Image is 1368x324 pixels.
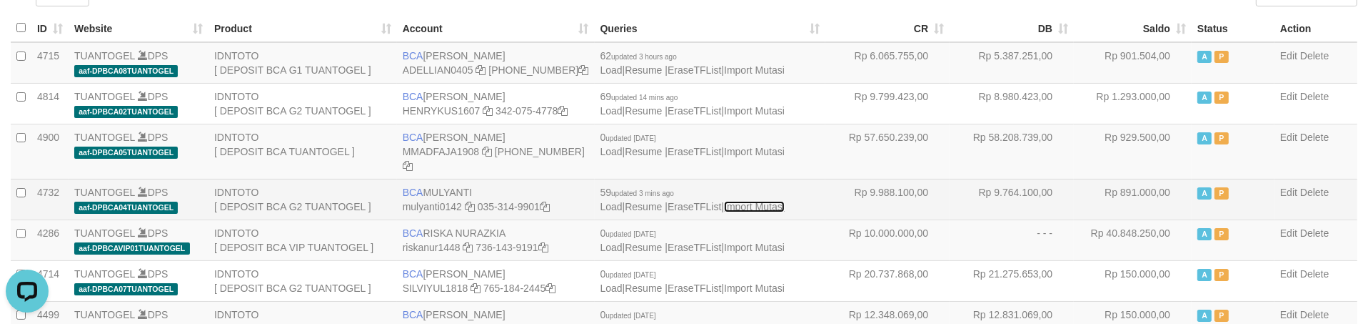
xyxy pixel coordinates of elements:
[600,309,656,320] span: 0
[1197,269,1212,281] span: Active
[74,50,135,62] a: TUANTOGEL
[208,220,397,260] td: IDNTOTO [ DEPOSIT BCA VIP TUANTOGEL ]
[825,14,950,42] th: CR: activate to sort column ascending
[1074,42,1192,84] td: Rp 901.504,00
[724,105,785,117] a: Import Mutasi
[595,14,826,42] th: Queries: activate to sort column ascending
[600,50,785,76] span: | | |
[397,260,595,301] td: [PERSON_NAME] 765-184-2445
[397,42,595,84] td: [PERSON_NAME] [PHONE_NUMBER]
[1280,132,1297,143] a: Edit
[625,242,662,253] a: Resume
[950,83,1074,124] td: Rp 8.980.423,00
[1280,91,1297,102] a: Edit
[1214,132,1229,144] span: Paused
[724,242,785,253] a: Import Mutasi
[1197,51,1212,63] span: Active
[31,42,69,84] td: 4715
[600,91,678,102] span: 69
[668,242,721,253] a: EraseTFList
[600,91,785,117] span: | | |
[600,50,677,62] span: 62
[74,283,178,295] span: aaf-DPBCA07TUANTOGEL
[724,146,785,157] a: Import Mutasi
[31,260,69,301] td: 4714
[1074,179,1192,220] td: Rp 891.000,00
[208,179,397,220] td: IDNTOTO [ DEPOSIT BCA G2 TUANTOGEL ]
[31,124,69,179] td: 4900
[208,260,397,301] td: IDNTOTO [ DEPOSIT BCA G2 TUANTOGEL ]
[825,124,950,179] td: Rp 57.650.239,00
[403,201,462,212] a: mulyanti0142
[74,147,178,159] span: aaf-DPBCA05TUANTOGEL
[397,124,595,179] td: [PERSON_NAME] [PHONE_NUMBER]
[1074,260,1192,301] td: Rp 150.000,00
[403,160,413,172] a: Copy 4062282031 to clipboard
[950,179,1074,220] td: Rp 9.764.100,00
[611,190,674,197] span: updated 3 mins ago
[545,283,555,294] a: Copy 7651842445 to clipboard
[600,187,674,198] span: 59
[397,14,595,42] th: Account: activate to sort column ascending
[1300,187,1329,198] a: Delete
[69,220,208,260] td: DPS
[31,14,69,42] th: ID: activate to sort column ascending
[403,187,423,198] span: BCA
[1074,220,1192,260] td: Rp 40.848.250,00
[950,220,1074,260] td: - - -
[74,65,178,77] span: aaf-DPBCA08TUANTOGEL
[1074,83,1192,124] td: Rp 1.293.000,00
[403,132,423,143] span: BCA
[1300,309,1329,320] a: Delete
[668,146,721,157] a: EraseTFList
[463,242,473,253] a: Copy riskanur1448 to clipboard
[1214,228,1229,240] span: Paused
[724,201,785,212] a: Import Mutasi
[403,50,423,62] span: BCA
[600,242,623,253] a: Load
[600,283,623,294] a: Load
[600,105,623,117] a: Load
[625,283,662,294] a: Resume
[540,201,550,212] a: Copy 0353149901 to clipboard
[69,179,208,220] td: DPS
[611,94,678,102] span: updated 14 mins ago
[403,283,468,294] a: SILVIYUL1818
[6,6,49,49] button: Open LiveChat chat widget
[69,83,208,124] td: DPS
[625,146,662,157] a: Resume
[74,132,135,143] a: TUANTOGEL
[825,42,950,84] td: Rp 6.065.755,00
[1197,310,1212,322] span: Active
[397,179,595,220] td: MULYANTI 035-314-9901
[1192,14,1274,42] th: Status
[397,83,595,124] td: [PERSON_NAME] 342-075-4778
[625,105,662,117] a: Resume
[208,42,397,84] td: IDNTOTO [ DEPOSIT BCA G1 TUANTOGEL ]
[600,201,623,212] a: Load
[74,91,135,102] a: TUANTOGEL
[483,105,493,117] a: Copy HENRYKUS1607 to clipboard
[208,124,397,179] td: IDNTOTO [ DEPOSIT BCA TUANTOGEL ]
[538,242,548,253] a: Copy 7361439191 to clipboard
[1300,132,1329,143] a: Delete
[724,64,785,76] a: Import Mutasi
[600,146,623,157] a: Load
[605,312,655,320] span: updated [DATE]
[74,268,135,280] a: TUANTOGEL
[1280,227,1297,239] a: Edit
[403,146,479,157] a: MMADFAJA1908
[600,64,623,76] a: Load
[600,132,656,143] span: 0
[69,124,208,179] td: DPS
[471,283,481,294] a: Copy SILVIYUL1818 to clipboard
[950,260,1074,301] td: Rp 21.275.653,00
[31,179,69,220] td: 4732
[31,83,69,124] td: 4814
[668,283,721,294] a: EraseTFList
[950,124,1074,179] td: Rp 58.208.739,00
[1214,187,1229,200] span: Paused
[605,271,655,279] span: updated [DATE]
[724,283,785,294] a: Import Mutasi
[825,220,950,260] td: Rp 10.000.000,00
